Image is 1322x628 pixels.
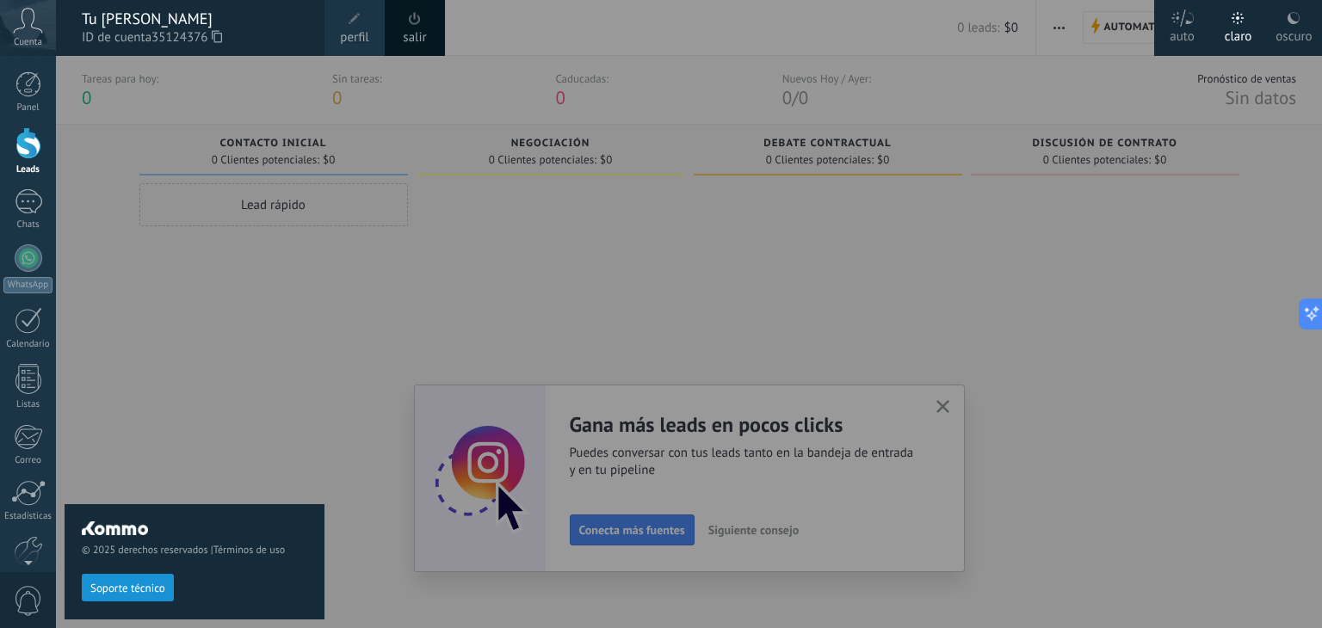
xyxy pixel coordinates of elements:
span: © 2025 derechos reservados | [82,544,307,557]
div: Panel [3,102,53,114]
span: 35124376 [151,28,222,47]
div: oscuro [1276,11,1312,56]
span: perfil [340,28,368,47]
div: Listas [3,399,53,410]
span: Soporte técnico [90,582,165,594]
div: Tu [PERSON_NAME] [82,9,307,28]
span: Cuenta [14,37,42,48]
div: Calendario [3,339,53,350]
a: Soporte técnico [82,581,174,594]
a: salir [403,28,426,47]
div: Estadísticas [3,511,53,522]
div: Leads [3,164,53,175]
span: ID de cuenta [82,28,307,47]
div: Correo [3,455,53,466]
div: auto [1170,11,1195,56]
div: WhatsApp [3,277,53,293]
div: Chats [3,219,53,231]
div: claro [1225,11,1252,56]
button: Soporte técnico [82,574,174,601]
a: Términos de uso [213,544,285,557]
